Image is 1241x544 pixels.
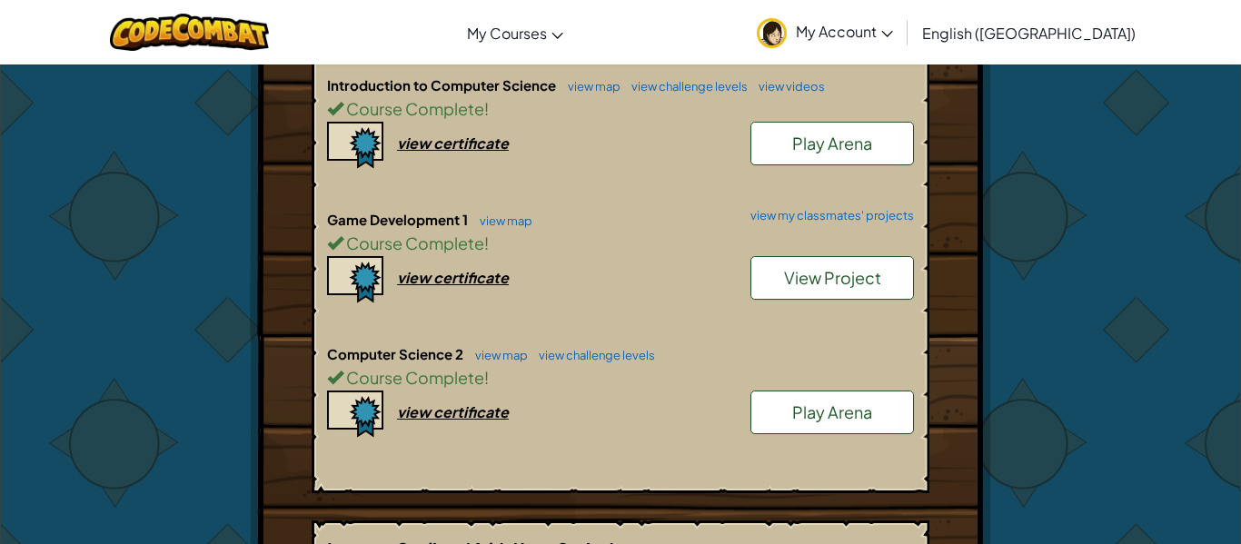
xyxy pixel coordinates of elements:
[748,4,902,61] a: My Account
[327,134,509,153] a: view certificate
[458,8,572,57] a: My Courses
[397,268,509,287] div: view certificate
[792,133,872,153] span: Play Arena
[467,24,547,43] span: My Courses
[559,79,620,94] a: view map
[484,232,489,253] span: !
[466,348,528,362] a: view map
[327,402,509,421] a: view certificate
[484,367,489,388] span: !
[397,134,509,153] div: view certificate
[327,345,466,362] span: Computer Science 2
[796,22,893,41] span: My Account
[792,401,872,422] span: Play Arena
[784,267,881,288] span: View Project
[343,232,484,253] span: Course Complete
[343,367,484,388] span: Course Complete
[397,402,509,421] div: view certificate
[757,18,787,48] img: avatar
[327,211,471,228] span: Game Development 1
[530,348,655,362] a: view challenge levels
[913,8,1145,57] a: English ([GEOGRAPHIC_DATA])
[343,98,484,119] span: Course Complete
[110,14,269,51] img: CodeCombat logo
[327,76,559,94] span: Introduction to Computer Science
[327,256,383,303] img: certificate-icon.png
[741,210,914,222] a: view my classmates' projects
[622,79,748,94] a: view challenge levels
[327,122,383,169] img: certificate-icon.png
[327,391,383,438] img: certificate-icon.png
[471,213,532,228] a: view map
[484,98,489,119] span: !
[327,268,509,287] a: view certificate
[922,24,1136,43] span: English ([GEOGRAPHIC_DATA])
[750,79,825,94] a: view videos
